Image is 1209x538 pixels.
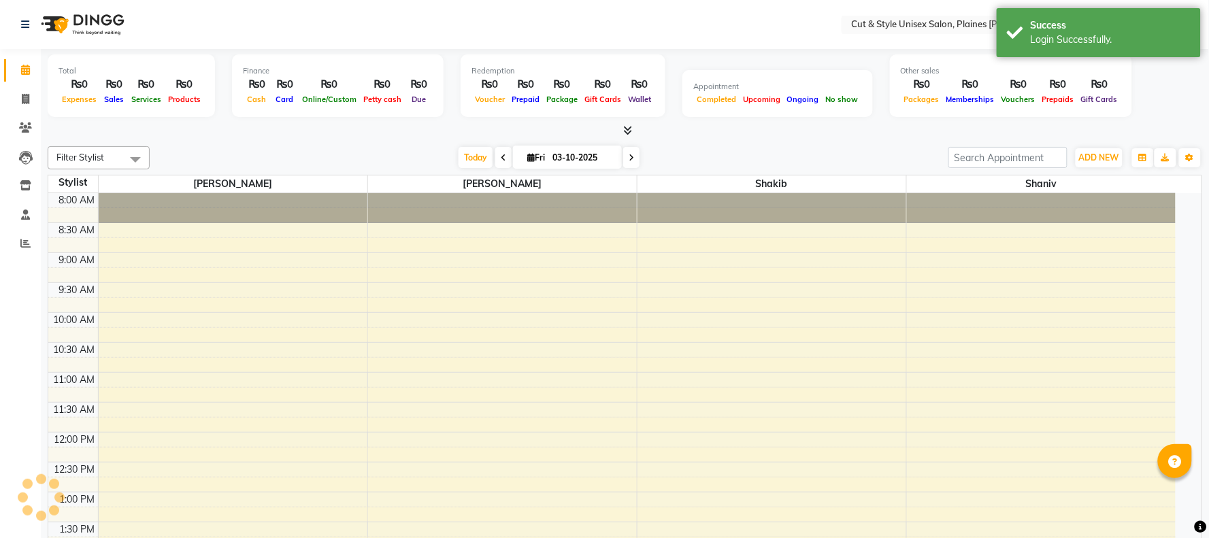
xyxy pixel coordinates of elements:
div: ₨0 [1039,77,1078,93]
span: Vouchers [998,95,1039,104]
div: 8:30 AM [56,223,98,237]
div: Login Successfully. [1031,33,1191,47]
div: ₨0 [299,77,360,93]
div: ₨0 [471,77,508,93]
img: logo [35,5,128,44]
input: 2025-10-03 [548,148,616,168]
div: 12:00 PM [52,433,98,447]
div: ₨0 [271,77,299,93]
div: 11:00 AM [51,373,98,387]
span: [PERSON_NAME] [99,175,367,192]
span: Memberships [943,95,998,104]
span: Upcoming [740,95,784,104]
div: ₨0 [165,77,204,93]
div: Other sales [901,65,1121,77]
span: Cash [244,95,270,104]
div: 1:30 PM [57,522,98,537]
div: ₨0 [543,77,581,93]
span: Today [459,147,493,168]
div: 9:00 AM [56,253,98,267]
span: Expenses [59,95,100,104]
div: ₨0 [625,77,655,93]
div: ₨0 [998,77,1039,93]
span: Filter Stylist [56,152,104,163]
span: No show [823,95,862,104]
div: ₨0 [243,77,271,93]
span: ADD NEW [1079,152,1119,163]
input: Search Appointment [948,147,1067,168]
div: ₨0 [360,77,405,93]
div: ₨0 [128,77,165,93]
span: Sales [101,95,127,104]
div: ₨0 [508,77,543,93]
div: 12:30 PM [52,463,98,477]
div: Redemption [471,65,655,77]
div: ₨0 [405,77,433,93]
span: Ongoing [784,95,823,104]
div: ₨0 [943,77,998,93]
div: 8:00 AM [56,193,98,207]
div: ₨0 [100,77,128,93]
span: [PERSON_NAME] [368,175,637,192]
span: Products [165,95,204,104]
span: Prepaid [508,95,543,104]
span: Shaniv [907,175,1176,192]
span: Card [273,95,297,104]
div: 10:00 AM [51,313,98,327]
div: ₨0 [901,77,943,93]
div: ₨0 [581,77,625,93]
span: Online/Custom [299,95,360,104]
span: Voucher [471,95,508,104]
div: 1:00 PM [57,492,98,507]
span: Services [128,95,165,104]
div: 11:30 AM [51,403,98,417]
div: ₨0 [59,77,100,93]
span: Package [543,95,581,104]
div: ₨0 [1078,77,1121,93]
span: Prepaids [1039,95,1078,104]
div: 9:30 AM [56,283,98,297]
div: Appointment [693,81,862,93]
span: Shakib [637,175,906,192]
div: Success [1031,18,1191,33]
span: Completed [693,95,740,104]
span: Wallet [625,95,655,104]
button: ADD NEW [1076,148,1123,167]
div: 10:30 AM [51,343,98,357]
span: Gift Cards [1078,95,1121,104]
span: Petty cash [360,95,405,104]
span: Fri [524,152,548,163]
span: Gift Cards [581,95,625,104]
div: Total [59,65,204,77]
div: Finance [243,65,433,77]
div: Stylist [48,175,98,190]
span: Due [408,95,429,104]
span: Packages [901,95,943,104]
